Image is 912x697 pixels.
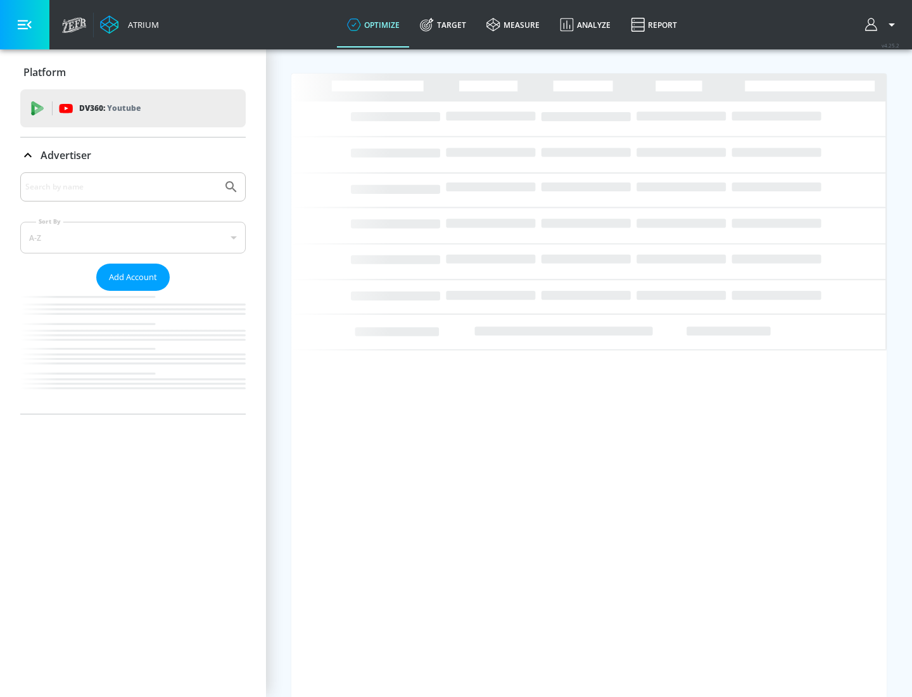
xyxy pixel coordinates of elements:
input: Search by name [25,179,217,195]
p: Platform [23,65,66,79]
span: Add Account [109,270,157,285]
a: measure [476,2,550,48]
p: Advertiser [41,148,91,162]
div: A-Z [20,222,246,253]
div: Platform [20,54,246,90]
div: DV360: Youtube [20,89,246,127]
a: Analyze [550,2,621,48]
a: Report [621,2,687,48]
span: v 4.25.2 [882,42,899,49]
div: Advertiser [20,172,246,414]
p: Youtube [107,101,141,115]
a: Atrium [100,15,159,34]
p: DV360: [79,101,141,115]
a: optimize [337,2,410,48]
nav: list of Advertiser [20,291,246,414]
div: Atrium [123,19,159,30]
a: Target [410,2,476,48]
div: Advertiser [20,137,246,173]
button: Add Account [96,264,170,291]
label: Sort By [36,217,63,226]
